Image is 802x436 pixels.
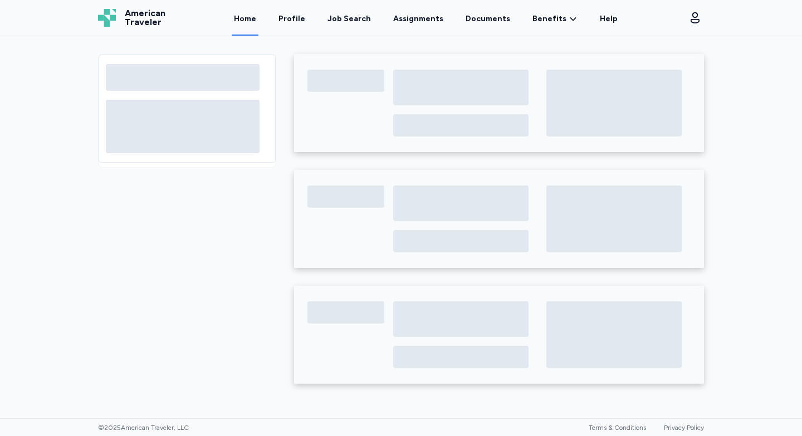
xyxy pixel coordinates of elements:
div: Job Search [327,13,371,25]
a: Home [232,1,258,36]
a: Benefits [532,13,578,25]
span: American Traveler [125,9,165,27]
span: © 2025 American Traveler, LLC [98,423,189,432]
img: Logo [98,9,116,27]
span: Benefits [532,13,566,25]
a: Terms & Conditions [589,424,646,432]
a: Privacy Policy [664,424,704,432]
